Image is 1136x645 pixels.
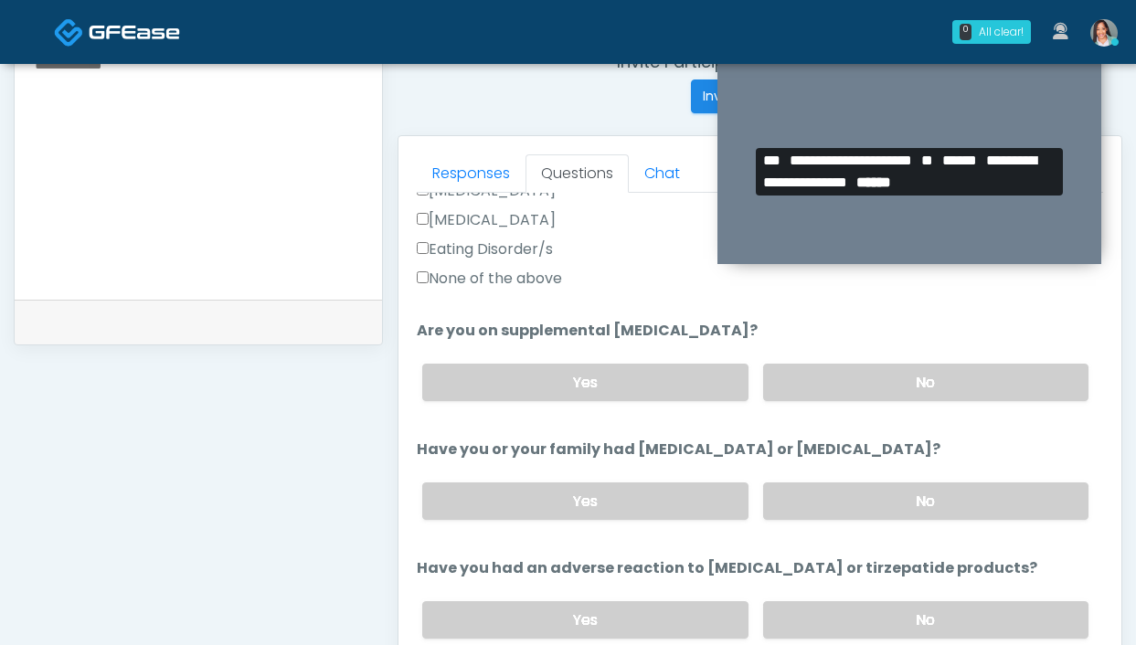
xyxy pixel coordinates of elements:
input: None of the above [417,271,429,283]
div: 0 [960,24,971,40]
label: No [763,482,1088,520]
div: All clear! [979,24,1024,40]
label: Yes [422,364,748,401]
button: Invite Participants [691,79,829,113]
label: No [763,364,1088,401]
label: Are you on supplemental [MEDICAL_DATA]? [417,320,758,342]
img: Docovia [89,23,180,41]
img: Jennifer Ekeh [1090,19,1118,47]
label: None of the above [417,268,562,290]
button: Open LiveChat chat widget [15,7,69,62]
label: No [763,601,1088,639]
input: Eating Disorder/s [417,242,429,254]
img: Docovia [54,17,84,48]
label: Have you or your family had [MEDICAL_DATA] or [MEDICAL_DATA]? [417,439,940,460]
a: Chat [629,154,695,193]
a: Questions [526,154,629,193]
label: Yes [422,482,748,520]
a: 0 All clear! [941,13,1042,51]
label: Have you had an adverse reaction to [MEDICAL_DATA] or tirzepatide products? [417,557,1037,579]
a: Docovia [54,2,180,61]
label: Eating Disorder/s [417,238,553,260]
label: [MEDICAL_DATA] [417,209,556,231]
label: Yes [422,601,748,639]
a: Responses [417,154,526,193]
input: [MEDICAL_DATA] [417,213,429,225]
